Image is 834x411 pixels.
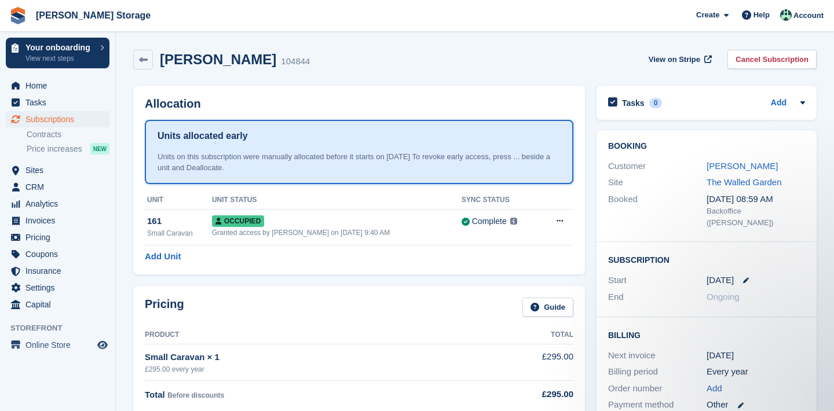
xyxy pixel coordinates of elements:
[145,298,184,317] h2: Pricing
[608,193,707,229] div: Booked
[608,274,707,287] div: Start
[649,54,700,65] span: View on Stripe
[212,191,462,210] th: Unit Status
[707,382,722,395] a: Add
[707,365,805,379] div: Every year
[649,98,663,108] div: 0
[25,229,95,245] span: Pricing
[608,142,805,151] h2: Booking
[608,329,805,340] h2: Billing
[25,296,95,313] span: Capital
[25,337,95,353] span: Online Store
[90,143,109,155] div: NEW
[6,196,109,212] a: menu
[696,9,719,21] span: Create
[510,218,517,225] img: icon-info-grey-7440780725fd019a000dd9b08b2336e03edf1995a4989e88bcd33f0948082b44.svg
[160,52,276,67] h2: [PERSON_NAME]
[158,129,248,143] h1: Units allocated early
[6,229,109,245] a: menu
[25,179,95,195] span: CRM
[793,10,824,21] span: Account
[145,97,573,111] h2: Allocation
[6,179,109,195] a: menu
[522,298,573,317] a: Guide
[608,160,707,173] div: Customer
[25,94,95,111] span: Tasks
[6,246,109,262] a: menu
[27,144,82,155] span: Price increases
[462,191,539,210] th: Sync Status
[6,38,109,68] a: Your onboarding View next steps
[6,78,109,94] a: menu
[507,326,573,344] th: Total
[6,212,109,229] a: menu
[167,391,224,399] span: Before discounts
[727,50,817,69] a: Cancel Subscription
[145,390,165,399] span: Total
[25,78,95,94] span: Home
[608,291,707,304] div: End
[10,322,115,334] span: Storefront
[472,215,507,227] div: Complete
[644,50,714,69] a: View on Stripe
[145,191,212,210] th: Unit
[25,246,95,262] span: Coupons
[96,338,109,352] a: Preview store
[780,9,792,21] img: Nicholas Pain
[707,274,734,287] time: 2025-10-01 00:00:00 UTC
[27,142,109,155] a: Price increases NEW
[25,162,95,178] span: Sites
[6,280,109,296] a: menu
[707,292,740,302] span: Ongoing
[622,98,645,108] h2: Tasks
[707,177,782,187] a: The Walled Garden
[608,254,805,265] h2: Subscription
[25,196,95,212] span: Analytics
[6,162,109,178] a: menu
[31,6,155,25] a: [PERSON_NAME] Storage
[753,9,770,21] span: Help
[9,7,27,24] img: stora-icon-8386f47178a22dfd0bd8f6a31ec36ba5ce8667c1dd55bd0f319d3a0aa187defe.svg
[6,94,109,111] a: menu
[212,227,462,238] div: Granted access by [PERSON_NAME] on [DATE] 9:40 AM
[507,388,573,401] div: £295.00
[145,250,181,263] a: Add Unit
[6,296,109,313] a: menu
[608,365,707,379] div: Billing period
[25,212,95,229] span: Invoices
[147,228,212,238] div: Small Caravan
[507,344,573,380] td: £295.00
[6,337,109,353] a: menu
[771,97,787,110] a: Add
[145,364,507,375] div: £295.00 every year
[707,205,805,228] div: Backoffice ([PERSON_NAME])
[212,215,264,227] span: Occupied
[147,215,212,228] div: 161
[145,351,507,364] div: Small Caravan × 1
[25,111,95,127] span: Subscriptions
[6,111,109,127] a: menu
[6,263,109,279] a: menu
[707,349,805,362] div: [DATE]
[281,55,310,68] div: 104844
[707,161,778,171] a: [PERSON_NAME]
[707,193,805,206] div: [DATE] 08:59 AM
[25,53,94,64] p: View next steps
[25,43,94,52] p: Your onboarding
[608,176,707,189] div: Site
[145,326,507,344] th: Product
[158,151,561,174] div: Units on this subscription were manually allocated before it starts on [DATE] To revoke early acc...
[27,129,109,140] a: Contracts
[25,280,95,296] span: Settings
[25,263,95,279] span: Insurance
[608,382,707,395] div: Order number
[608,349,707,362] div: Next invoice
